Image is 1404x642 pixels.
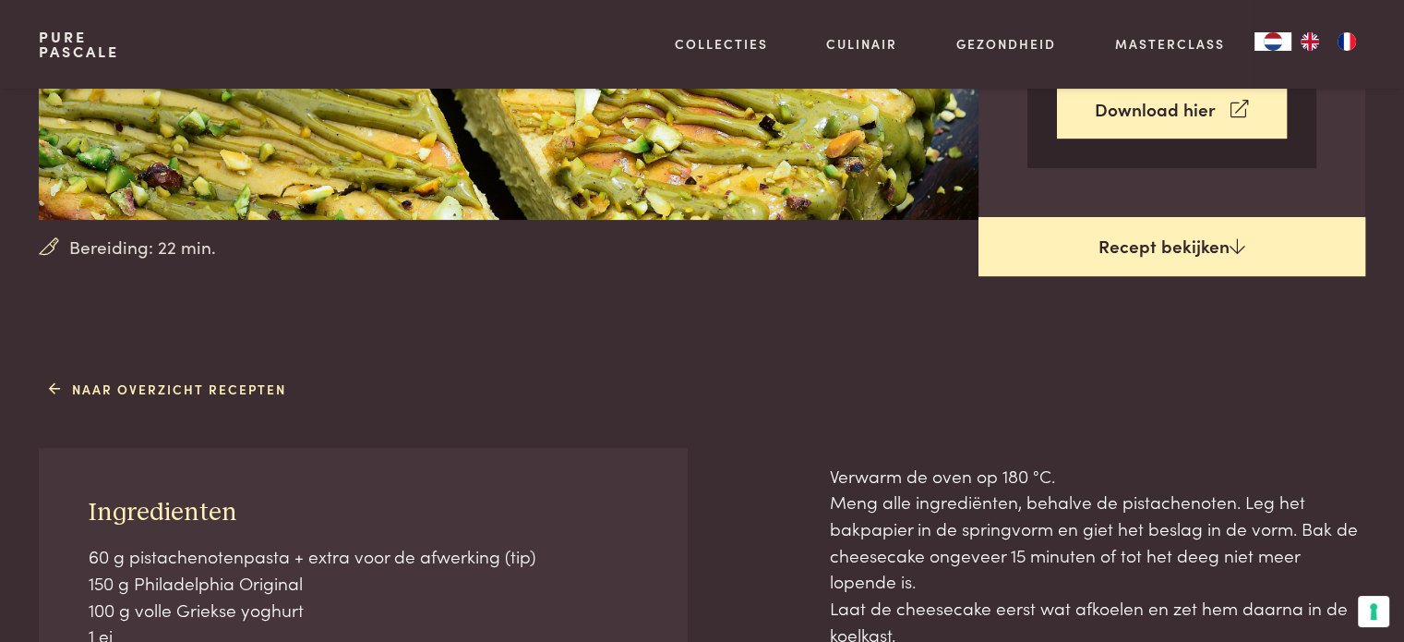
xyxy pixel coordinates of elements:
aside: Language selected: Nederlands [1254,32,1365,51]
a: FR [1328,32,1365,51]
a: Recept bekijken [978,217,1365,276]
ul: Language list [1291,32,1365,51]
a: EN [1291,32,1328,51]
a: Download hier [1057,80,1287,139]
a: PurePascale [39,30,119,59]
a: Masterclass [1115,34,1225,54]
span: Bereiding: 22 min. [69,234,216,260]
button: Uw voorkeuren voor toestemming voor trackingtechnologieën [1358,596,1389,627]
a: Gezondheid [956,34,1056,54]
a: NL [1254,32,1291,51]
a: Collecties [675,34,768,54]
span: Ingredienten [89,500,237,526]
a: Culinair [826,34,897,54]
a: Naar overzicht recepten [49,380,286,399]
div: Language [1254,32,1291,51]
